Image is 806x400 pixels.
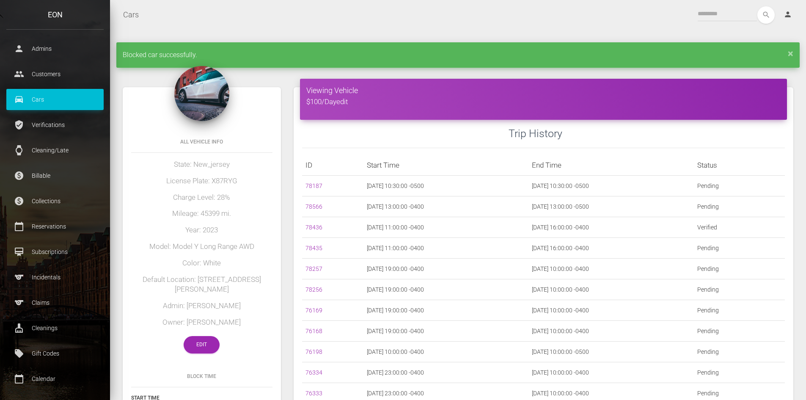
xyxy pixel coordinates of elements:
[305,348,322,355] a: 76198
[6,241,104,262] a: card_membership Subscriptions
[131,242,272,252] h5: Model: Model Y Long Range AWD
[131,209,272,219] h5: Mileage: 45399 mi.
[528,279,694,300] td: [DATE] 10:00:00 -0400
[694,238,785,259] td: Pending
[305,328,322,334] a: 76168
[528,155,694,176] th: End Time
[784,10,792,19] i: person
[528,196,694,217] td: [DATE] 13:00:00 -0500
[6,63,104,85] a: people Customers
[13,220,97,233] p: Reservations
[528,217,694,238] td: [DATE] 16:00:00 -0400
[123,4,139,25] a: Cars
[694,259,785,279] td: Pending
[6,317,104,339] a: cleaning_services Cleanings
[6,292,104,313] a: sports Claims
[305,286,322,293] a: 78256
[694,176,785,196] td: Pending
[306,85,781,96] h4: Viewing Vehicle
[363,196,529,217] td: [DATE] 13:00:00 -0400
[174,66,229,121] img: 168.jpg
[131,258,272,268] h5: Color: White
[131,372,272,380] h6: Block Time
[13,144,97,157] p: Cleaning/Late
[509,126,785,141] h3: Trip History
[6,368,104,389] a: calendar_today Calendar
[6,165,104,186] a: paid Billable
[13,42,97,55] p: Admins
[131,317,272,328] h5: Owner: [PERSON_NAME]
[6,343,104,364] a: local_offer Gift Codes
[305,369,322,376] a: 76334
[528,362,694,383] td: [DATE] 10:00:00 -0400
[363,155,529,176] th: Start Time
[363,300,529,321] td: [DATE] 19:00:00 -0400
[13,372,97,385] p: Calendar
[13,68,97,80] p: Customers
[13,119,97,131] p: Verifications
[694,342,785,362] td: Pending
[13,169,97,182] p: Billable
[131,193,272,203] h5: Charge Level: 28%
[131,138,272,146] h6: All Vehicle Info
[6,140,104,161] a: watch Cleaning/Late
[694,362,785,383] td: Pending
[131,301,272,311] h5: Admin: [PERSON_NAME]
[528,321,694,342] td: [DATE] 10:00:00 -0400
[363,176,529,196] td: [DATE] 10:30:00 -0500
[305,265,322,272] a: 78257
[305,307,322,314] a: 76169
[116,42,800,68] div: Blocked car successfully.
[13,246,97,258] p: Subscriptions
[694,279,785,300] td: Pending
[694,321,785,342] td: Pending
[363,362,529,383] td: [DATE] 23:00:00 -0400
[305,245,322,251] a: 78435
[305,224,322,231] a: 78436
[6,38,104,59] a: person Admins
[788,51,793,56] a: ×
[302,155,363,176] th: ID
[777,6,800,23] a: person
[306,97,781,107] h5: $100/Day
[528,259,694,279] td: [DATE] 10:00:00 -0400
[184,336,220,353] a: Edit
[131,176,272,186] h5: License Plate: X87RYG
[13,347,97,360] p: Gift Codes
[694,300,785,321] td: Pending
[131,225,272,235] h5: Year: 2023
[13,322,97,334] p: Cleanings
[13,93,97,106] p: Cars
[694,196,785,217] td: Pending
[528,300,694,321] td: [DATE] 10:00:00 -0400
[131,275,272,295] h5: Default Location: [STREET_ADDRESS][PERSON_NAME]
[305,182,322,189] a: 78187
[528,342,694,362] td: [DATE] 10:00:00 -0500
[363,279,529,300] td: [DATE] 19:00:00 -0400
[336,97,348,106] a: edit
[363,259,529,279] td: [DATE] 19:00:00 -0400
[528,238,694,259] td: [DATE] 16:00:00 -0400
[694,217,785,238] td: Verified
[6,114,104,135] a: verified_user Verifications
[13,271,97,284] p: Incidentals
[363,321,529,342] td: [DATE] 19:00:00 -0400
[305,203,322,210] a: 78566
[528,176,694,196] td: [DATE] 10:30:00 -0500
[6,267,104,288] a: sports Incidentals
[6,190,104,212] a: paid Collections
[305,390,322,397] a: 76333
[13,195,97,207] p: Collections
[6,89,104,110] a: drive_eta Cars
[363,217,529,238] td: [DATE] 11:00:00 -0400
[757,6,775,24] button: search
[13,296,97,309] p: Claims
[363,342,529,362] td: [DATE] 10:00:00 -0400
[131,160,272,170] h5: State: New_jersey
[363,238,529,259] td: [DATE] 11:00:00 -0400
[6,216,104,237] a: calendar_today Reservations
[694,155,785,176] th: Status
